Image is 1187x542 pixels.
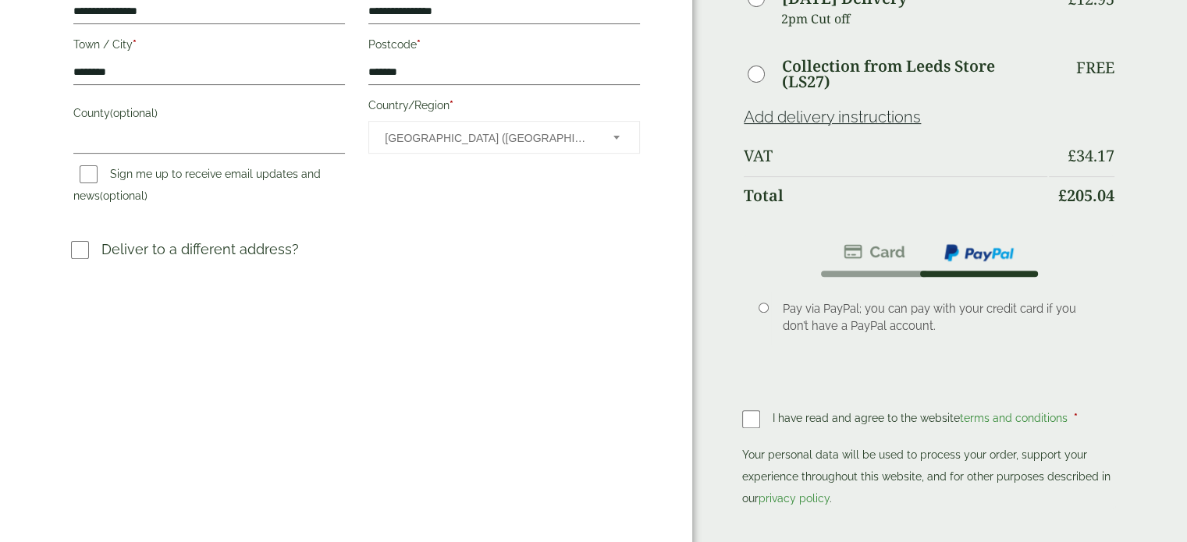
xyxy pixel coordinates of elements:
[1074,412,1078,424] abbr: required
[960,412,1068,424] a: terms and conditions
[450,99,453,112] abbr: required
[773,412,1071,424] span: I have read and agree to the website
[1076,58,1114,77] p: Free
[781,7,1047,30] p: 2pm Cut off
[759,492,830,505] a: privacy policy
[783,300,1092,335] p: Pay via PayPal; you can pay with your credit card if you don’t have a PayPal account.
[101,239,299,260] p: Deliver to a different address?
[1058,185,1067,206] span: £
[133,38,137,51] abbr: required
[110,107,158,119] span: (optional)
[1068,145,1076,166] span: £
[744,137,1047,175] th: VAT
[1058,185,1114,206] bdi: 205.04
[73,168,321,207] label: Sign me up to receive email updates and news
[368,94,640,121] label: Country/Region
[1068,145,1114,166] bdi: 34.17
[943,243,1015,263] img: ppcp-gateway.png
[385,122,592,154] span: United Kingdom (UK)
[80,165,98,183] input: Sign me up to receive email updates and news(optional)
[73,102,345,129] label: County
[368,121,640,154] span: Country/Region
[417,38,421,51] abbr: required
[368,34,640,60] label: Postcode
[744,176,1047,214] th: Total
[844,243,905,261] img: stripe.png
[782,58,1047,90] label: Collection from Leeds Store (LS27)
[100,190,147,202] span: (optional)
[73,34,345,60] label: Town / City
[742,444,1116,509] p: Your personal data will be used to process your order, support your experience throughout this we...
[744,108,921,126] a: Add delivery instructions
